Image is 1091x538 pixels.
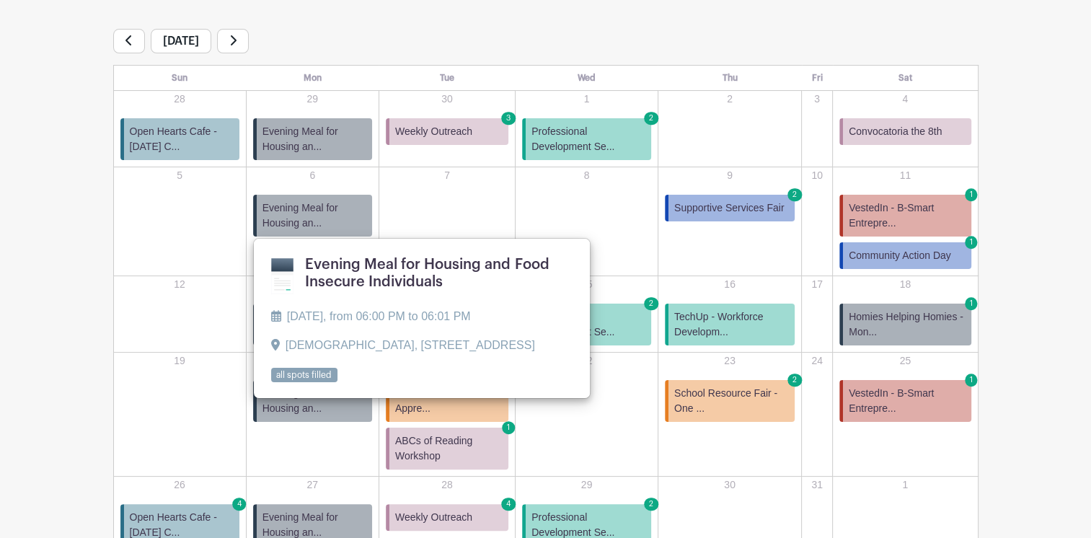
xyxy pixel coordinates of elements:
a: Homies Helping Homies - Mon... 1 [839,304,971,345]
p: 28 [380,477,514,493]
p: 11 [834,168,976,183]
th: Wed [516,66,658,91]
p: 18 [834,277,976,292]
a: Weekly Outreach 4 [386,504,508,531]
th: Thu [658,66,801,91]
p: 10 [803,168,831,183]
p: 16 [659,277,800,292]
p: 5 [115,168,245,183]
p: 26 [115,477,245,493]
span: School Resource Fair - One ... [674,386,789,416]
p: 13 [247,277,378,292]
a: Weekly Outreach 3 [386,118,508,145]
a: TechUp - Workforce Developm... [665,304,795,345]
span: VestedIn - B-Smart Entrepre... [849,386,965,416]
a: Professional Development Se... 2 [522,118,651,160]
span: Professional Development Se... [531,124,645,154]
a: Supportive Services Fair 2 [665,195,795,221]
span: TechUp - Workforce Developm... [674,309,789,340]
p: 27 [247,477,378,493]
p: 25 [834,353,976,369]
span: Community Action Day [849,248,951,263]
span: 4 [501,498,516,511]
span: 2 [644,112,658,125]
p: 24 [803,353,831,369]
th: Fri [802,66,833,91]
p: 29 [247,92,378,107]
span: 1 [965,188,978,201]
span: Open Hearts Cafe - [DATE] C... [130,124,234,154]
p: 1 [834,477,976,493]
span: 2 [787,188,802,201]
a: Evening Meal for Housing an... [253,195,372,237]
p: 19 [115,353,245,369]
p: 7 [380,168,514,183]
th: Sat [833,66,978,91]
a: VestedIn - B-Smart Entrepre... 1 [839,195,971,237]
span: VestedIn - B-Smart Entrepre... [849,200,965,231]
span: Weekly Outreach [395,510,472,525]
th: Tue [379,66,515,91]
p: 30 [659,477,800,493]
span: 1 [965,297,978,310]
span: 1 [965,374,978,387]
p: 29 [516,477,657,493]
span: [DATE] [151,29,211,53]
p: 9 [659,168,800,183]
span: Evening Meal for Housing an... [262,200,366,231]
p: 4 [834,92,976,107]
span: 2 [644,297,658,310]
p: 30 [380,92,514,107]
a: Convocatoria the 8th [839,118,971,145]
span: 3 [501,112,516,125]
a: Community Action Day 1 [839,242,971,269]
span: ABCs of Reading Workshop [395,433,503,464]
a: ABCs of Reading Workshop 1 [386,428,508,469]
p: 2 [659,92,800,107]
th: Sun [113,66,246,91]
span: 4 [232,498,247,511]
span: Supportive Services Fair [674,200,785,216]
span: 2 [644,498,658,511]
p: 12 [115,277,245,292]
p: 17 [803,277,831,292]
span: Evening Meal for Housing an... [262,386,366,416]
a: VestedIn - B-Smart Entrepre... 1 [839,380,971,422]
p: 23 [659,353,800,369]
span: Weekly Outreach [395,124,472,139]
a: Tikkun Olam Volunteer Appre... 2 [386,380,508,422]
span: Tikkun Olam Volunteer Appre... [395,386,503,416]
p: 3 [803,92,831,107]
p: 28 [115,92,245,107]
p: 1 [516,92,657,107]
span: Convocatoria the 8th [849,124,942,139]
th: Mon [246,66,379,91]
p: 20 [247,353,378,369]
span: Evening Meal for Housing an... [262,124,366,154]
a: Evening Meal for Housing an... [253,118,372,160]
a: Professional Development Se... 2 [522,304,651,345]
span: 1 [502,421,515,434]
a: Evening Meal for Housing an... [253,380,372,422]
span: 2 [787,374,802,387]
p: 6 [247,168,378,183]
a: Open Hearts Cafe - [DATE] C... [120,118,239,160]
p: 8 [516,168,657,183]
p: 31 [803,477,831,493]
span: Homies Helping Homies - Mon... [849,309,965,340]
a: School Resource Fair - One ... 2 [665,380,795,422]
span: 1 [965,236,978,249]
